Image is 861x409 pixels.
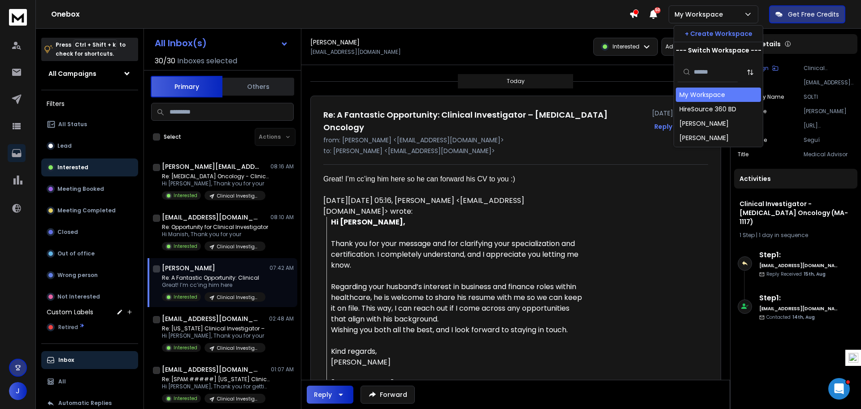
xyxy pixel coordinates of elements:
p: SOLTI [804,93,854,101]
button: Inbox [41,351,138,369]
button: J [9,382,27,400]
span: 14th, Aug [792,314,815,321]
button: Not Interested [41,288,138,306]
h1: Onebox [51,9,629,20]
div: Activities [734,169,857,189]
p: Interested [174,192,197,199]
h1: All Campaigns [48,69,96,78]
p: My Workspace [674,10,726,19]
button: All Campaigns [41,65,138,83]
button: Meeting Booked [41,180,138,198]
p: Interested [174,294,197,300]
div: | [739,232,852,239]
h1: [PERSON_NAME][EMAIL_ADDRESS][DOMAIN_NAME] [162,162,261,171]
h1: Clinical Investigator - [MEDICAL_DATA] Oncology (MA-1117) [739,199,852,226]
h6: [EMAIL_ADDRESS][DOMAIN_NAME] [759,305,838,312]
p: Re: [US_STATE] Clinical Investigator – [162,325,265,332]
p: to: [PERSON_NAME] <[EMAIL_ADDRESS][DOMAIN_NAME]> [323,146,708,155]
p: Clinical Investigator - [MEDICAL_DATA] Oncology (MA-1117) [217,396,260,402]
p: Seguí [804,136,854,144]
p: [EMAIL_ADDRESS][DOMAIN_NAME] [804,79,854,86]
div: Regarding your husband’s interest in business and finance roles within healthcare, he is welcome ... [331,281,585,325]
h3: Filters [41,97,138,110]
div: [PERSON_NAME] [679,119,729,128]
h1: [EMAIL_ADDRESS][DOMAIN_NAME] [162,365,261,374]
button: Wrong person [41,266,138,284]
p: Clinical Investigator - [MEDICAL_DATA] Oncology (MA-1117) [217,243,260,250]
button: Get Free Credits [769,5,845,23]
iframe: Intercom live chat [828,378,850,400]
button: All [41,373,138,391]
button: Forward [361,386,415,404]
h1: [PERSON_NAME] [310,38,360,47]
button: Lead [41,137,138,155]
p: from: [PERSON_NAME] <[EMAIL_ADDRESS][DOMAIN_NAME]> [323,136,708,145]
h6: Step 1 : [759,250,838,260]
p: Re: A Fantastic Opportunity: Clinical [162,274,265,281]
p: Not Interested [57,293,100,300]
h1: [EMAIL_ADDRESS][DOMAIN_NAME] [162,213,261,222]
p: [URL][DOMAIN_NAME][PERSON_NAME] [804,122,854,129]
p: 07:42 AM [270,264,294,272]
button: Reply [654,122,672,131]
p: Re: [SPAM:#####] [US_STATE] Clinical Investigator [162,376,270,383]
p: Today [507,78,525,85]
h6: Step 1 : [759,293,838,303]
p: Hi [PERSON_NAME], Thank you for your [162,180,270,187]
p: Interested [57,164,88,171]
p: Medical Advisor [804,151,854,158]
button: Interested [41,158,138,176]
p: [EMAIL_ADDRESS][DOMAIN_NAME] [310,48,401,56]
button: Others [222,77,294,97]
h1: Re: A Fantastic Opportunity: Clinical Investigator – [MEDICAL_DATA] Oncology [323,109,647,134]
p: 01:07 AM [271,366,294,373]
h1: All Inbox(s) [155,39,207,48]
p: title [738,151,748,158]
p: Clinical Investigator - [MEDICAL_DATA] Oncology (MA-1117) [804,65,854,72]
p: Clinical Investigator - [MEDICAL_DATA] Oncology (MA-1117) [217,294,260,301]
p: Re: Opportunity for Clinical Investigator [162,224,268,231]
p: Add to [665,43,684,50]
button: Reply [307,386,353,404]
p: Interested [174,344,197,351]
div: Kind regards, [PERSON_NAME] [331,346,585,368]
p: Hi [PERSON_NAME], Thank you for getting [162,383,270,390]
p: Clinical Investigator - [MEDICAL_DATA] Oncology (MA-1117) [217,193,260,199]
p: Lead [57,142,72,150]
div: [DATE][DATE] 05:16, [PERSON_NAME] <[EMAIL_ADDRESS][DOMAIN_NAME]> wrote: [323,195,585,217]
strong: [PERSON_NAME] [331,378,394,389]
button: Meeting Completed [41,202,138,220]
p: + Create Workspace [685,29,752,38]
p: [PERSON_NAME] [804,108,854,115]
span: Ctrl + Shift + k [74,40,117,50]
button: All Status [41,115,138,133]
h6: [EMAIL_ADDRESS][DOMAIN_NAME] [759,262,838,269]
div: Wishing you both all the best, and I look forward to staying in touch. [331,325,585,335]
button: Closed [41,223,138,241]
p: Wrong person [57,272,98,279]
span: Retired [58,324,78,331]
p: Interested [613,43,639,50]
p: 02:48 AM [269,315,294,322]
p: 08:10 AM [270,214,294,221]
span: 30 / 30 [155,56,175,66]
label: Select [164,133,181,141]
h3: Custom Labels [47,308,93,317]
img: logo [9,9,27,26]
p: Out of office [57,250,95,257]
p: Reply Received [766,271,826,277]
p: Re: [MEDICAL_DATA] Oncology - Clinical [162,173,270,180]
p: Great! I’m cc’ing him here [162,281,265,289]
button: Sort by Sort A-Z [741,63,759,81]
p: 08:16 AM [270,163,294,170]
p: Clinical Investigator - [MEDICAL_DATA] Oncology (MA-1117) [217,345,260,352]
div: HireSource 360 BD [679,105,736,114]
p: Closed [57,229,78,236]
p: Meeting Booked [57,185,104,193]
h3: Inboxes selected [177,56,237,66]
p: Interested [174,243,197,250]
p: Interested [174,395,197,402]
